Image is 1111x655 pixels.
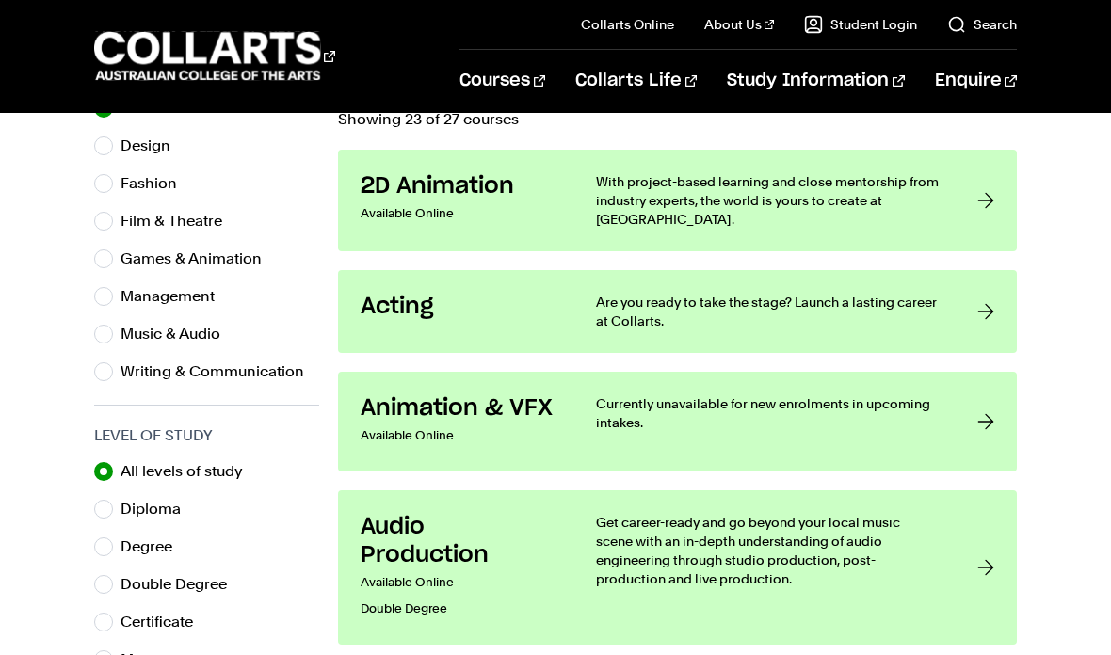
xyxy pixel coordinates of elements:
[704,15,774,34] a: About Us
[338,490,1016,645] a: Audio Production Available OnlineDouble Degree Get career-ready and go beyond your local music sc...
[121,133,185,159] label: Design
[121,208,237,234] label: Film & Theatre
[338,150,1016,251] a: 2D Animation Available Online With project-based learning and close mentorship from industry expe...
[121,246,277,272] label: Games & Animation
[121,359,319,385] label: Writing & Communication
[338,270,1016,353] a: Acting Are you ready to take the stage? Launch a lasting career at Collarts.
[94,29,335,83] div: Go to homepage
[361,172,558,200] h3: 2D Animation
[121,534,187,560] label: Degree
[804,15,917,34] a: Student Login
[947,15,1017,34] a: Search
[121,496,196,522] label: Diploma
[94,424,319,447] h3: Level of Study
[361,200,558,227] p: Available Online
[121,321,235,347] label: Music & Audio
[361,293,558,321] h3: Acting
[596,293,939,330] p: Are you ready to take the stage? Launch a lasting career at Collarts.
[338,112,1016,127] p: Showing 23 of 27 courses
[596,172,939,229] p: With project-based learning and close mentorship from industry experts, the world is yours to cre...
[361,596,558,622] p: Double Degree
[361,513,558,569] h3: Audio Production
[581,15,674,34] a: Collarts Online
[727,50,904,112] a: Study Information
[361,569,558,596] p: Available Online
[935,50,1017,112] a: Enquire
[121,458,258,485] label: All levels of study
[459,50,545,112] a: Courses
[596,513,939,588] p: Get career-ready and go beyond your local music scene with an in-depth understanding of audio eng...
[575,50,697,112] a: Collarts Life
[596,394,939,432] p: Currently unavailable for new enrolments in upcoming intakes.
[361,394,558,423] h3: Animation & VFX
[338,372,1016,471] a: Animation & VFX Available Online Currently unavailable for new enrolments in upcoming intakes.
[121,609,208,635] label: Certificate
[361,423,558,449] p: Available Online
[121,571,242,598] label: Double Degree
[121,283,230,310] label: Management
[121,170,192,197] label: Fashion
